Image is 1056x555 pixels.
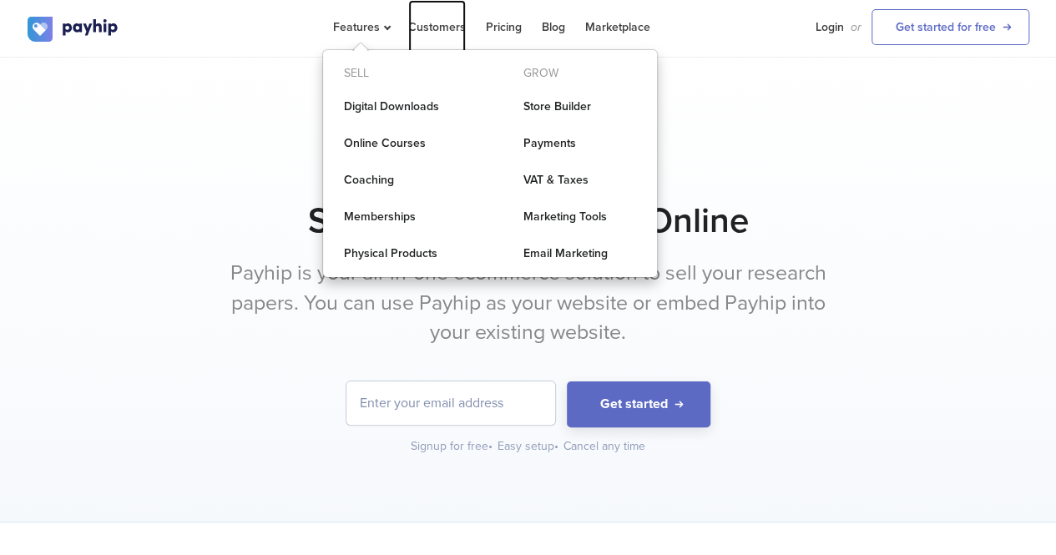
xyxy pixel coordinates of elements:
a: Store Builder [503,90,657,124]
button: Get started [567,381,710,427]
span: • [488,439,493,453]
div: Signup for free [411,438,494,455]
a: VAT & Taxes [503,164,657,197]
a: Marketing Tools [503,200,657,234]
a: Memberships [323,200,477,234]
div: Sell [323,60,477,87]
a: Online Courses [323,127,477,160]
a: Coaching [323,164,477,197]
a: Physical Products [323,237,477,270]
span: • [554,439,558,453]
div: Cancel any time [563,438,645,455]
input: Enter your email address [346,381,555,425]
h1: Sell Research Papers Online [28,200,1029,242]
span: Features [333,20,388,34]
div: Grow [503,60,657,87]
a: Email Marketing [503,237,657,270]
p: Payhip is your all-in-one ecommerce solution to sell your research papers. You can use Payhip as ... [215,259,841,348]
a: Digital Downloads [323,90,477,124]
a: Get started for free [872,9,1029,45]
a: Payments [503,127,657,160]
div: Easy setup [498,438,560,455]
img: logo.svg [28,17,119,42]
